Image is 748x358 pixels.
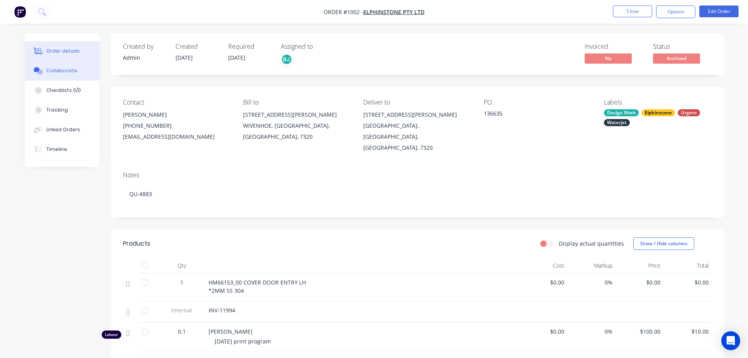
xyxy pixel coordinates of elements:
[585,43,644,50] div: Invoiced
[228,54,245,61] span: [DATE]
[559,239,624,248] label: Display actual quantities
[523,278,565,286] span: $0.00
[363,109,471,120] div: [STREET_ADDRESS][PERSON_NAME]
[25,140,99,159] button: Timeline
[123,43,166,50] div: Created by
[664,258,712,274] div: Total
[161,306,202,314] span: Internal
[25,41,99,61] button: Order details
[25,100,99,120] button: Tracking
[585,53,632,63] span: No
[243,109,351,120] div: [STREET_ADDRESS][PERSON_NAME]
[123,109,230,120] div: [PERSON_NAME]
[208,279,306,294] span: HM66153_00 COVER DOOR ENTRY LH *2MM SS 304
[619,278,661,286] span: $0.00
[123,239,150,248] div: Products
[363,109,471,153] div: [STREET_ADDRESS][PERSON_NAME][GEOGRAPHIC_DATA], [GEOGRAPHIC_DATA], [GEOGRAPHIC_DATA], 7320
[281,53,293,65] button: BJ
[604,119,630,126] div: Waterjet
[604,109,639,116] div: Design Work
[667,327,709,336] span: $10.00
[633,237,694,250] button: Show / Hide columns
[178,327,186,336] span: 0.1
[228,43,271,50] div: Required
[102,330,121,339] div: Labour
[363,8,424,16] a: Elphinstone Pty Ltd
[46,48,80,55] div: Order details
[243,109,351,142] div: [STREET_ADDRESS][PERSON_NAME]WIVENHOE, [GEOGRAPHIC_DATA], [GEOGRAPHIC_DATA], 7320
[123,99,230,106] div: Contact
[123,120,230,131] div: [PHONE_NUMBER]
[158,258,205,274] div: Qty
[123,131,230,142] div: [EMAIL_ADDRESS][DOMAIN_NAME]
[123,53,166,62] div: Admin
[123,171,712,179] div: Notes
[46,106,68,114] div: Tracking
[653,43,712,50] div: Status
[46,67,77,74] div: Collaborate
[619,327,661,336] span: $100.00
[215,338,271,345] span: [DATE] print program
[616,258,664,274] div: Price
[484,99,591,106] div: PO
[523,327,565,336] span: $0.00
[667,278,709,286] span: $0.00
[642,109,675,116] div: Elphinstone
[613,6,652,17] button: Close
[123,182,712,206] div: QU-4883
[208,328,252,335] span: [PERSON_NAME]
[208,307,235,314] span: INV-11994
[25,120,99,140] button: Linked Orders
[571,278,613,286] span: 0%
[484,109,582,120] div: 136635
[243,120,351,142] div: WIVENHOE, [GEOGRAPHIC_DATA], [GEOGRAPHIC_DATA], 7320
[180,278,183,286] span: 1
[14,6,26,18] img: Factory
[324,8,363,16] span: Order #1002 -
[656,6,695,18] button: Options
[363,120,471,153] div: [GEOGRAPHIC_DATA], [GEOGRAPHIC_DATA], [GEOGRAPHIC_DATA], 7320
[46,126,80,133] div: Linked Orders
[571,327,613,336] span: 0%
[678,109,700,116] div: Urgent
[363,99,471,106] div: Deliver to
[123,109,230,142] div: [PERSON_NAME][PHONE_NUMBER][EMAIL_ADDRESS][DOMAIN_NAME]
[699,6,739,17] button: Edit Order
[46,87,81,94] div: Checklists 0/0
[243,99,351,106] div: Bill to
[176,54,193,61] span: [DATE]
[604,99,711,106] div: Labels
[281,43,359,50] div: Assigned to
[25,61,99,81] button: Collaborate
[653,53,700,63] span: Archived
[567,258,616,274] div: Markup
[519,258,568,274] div: Cost
[176,43,219,50] div: Created
[46,146,67,153] div: Timeline
[721,331,740,350] div: Open Intercom Messenger
[25,81,99,100] button: Checklists 0/0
